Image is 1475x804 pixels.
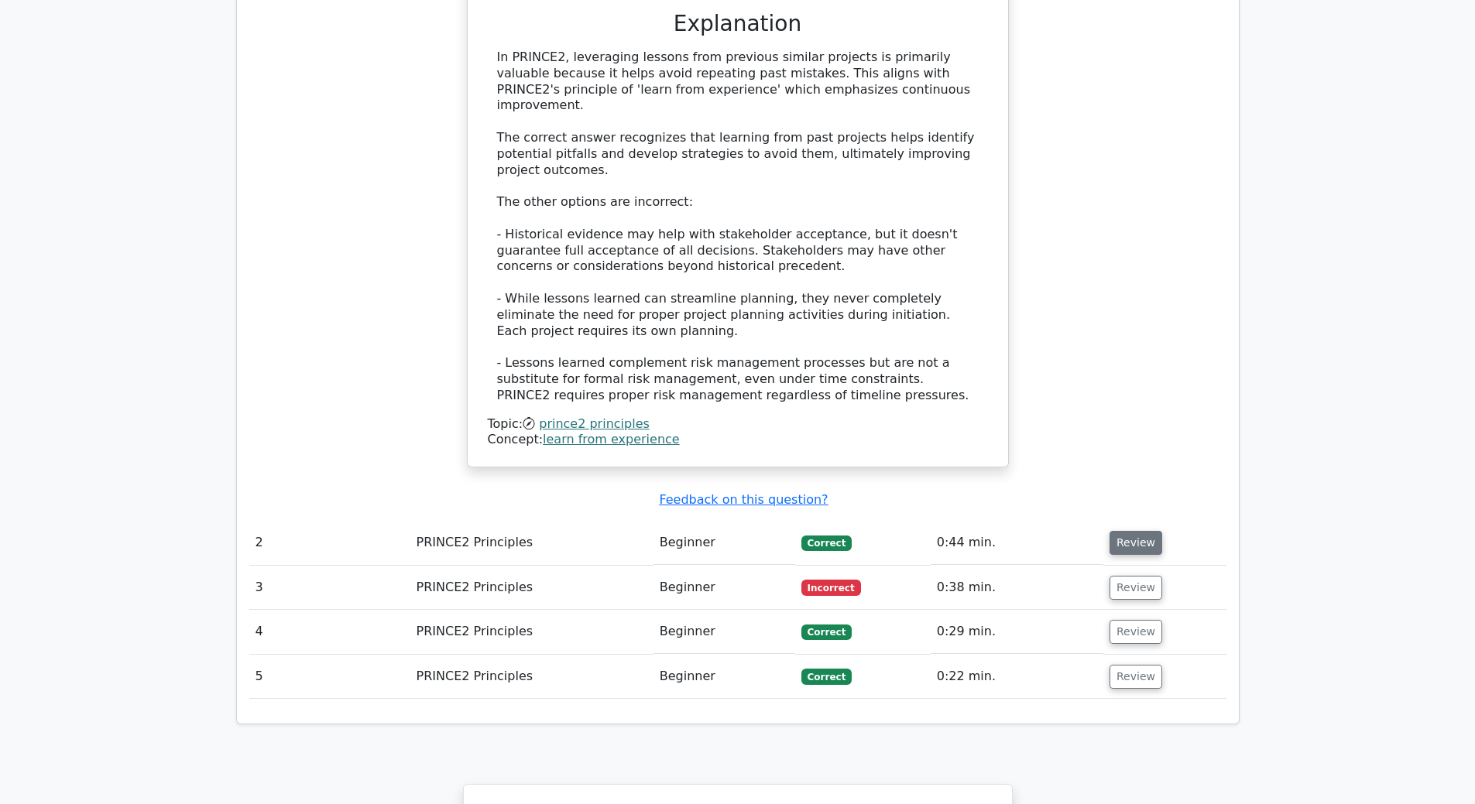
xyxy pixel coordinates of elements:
[410,521,653,565] td: PRINCE2 Principles
[410,610,653,654] td: PRINCE2 Principles
[488,432,988,448] div: Concept:
[931,610,1103,654] td: 0:29 min.
[653,610,795,654] td: Beginner
[801,624,852,640] span: Correct
[931,655,1103,699] td: 0:22 min.
[801,580,861,595] span: Incorrect
[801,669,852,684] span: Correct
[801,535,852,551] span: Correct
[653,655,795,699] td: Beginner
[539,416,650,431] a: prince2 principles
[410,655,653,699] td: PRINCE2 Principles
[931,566,1103,610] td: 0:38 min.
[410,566,653,610] td: PRINCE2 Principles
[249,566,410,610] td: 3
[249,521,410,565] td: 2
[488,416,988,433] div: Topic:
[497,50,979,404] div: In PRINCE2, leveraging lessons from previous similar projects is primarily valuable because it he...
[931,521,1103,565] td: 0:44 min.
[1110,531,1162,555] button: Review
[659,492,828,507] a: Feedback on this question?
[543,432,680,446] a: learn from experience
[249,610,410,654] td: 4
[249,655,410,699] td: 5
[653,521,795,565] td: Beginner
[653,566,795,610] td: Beginner
[1110,620,1162,644] button: Review
[1110,665,1162,689] button: Review
[1110,576,1162,600] button: Review
[497,11,979,37] h3: Explanation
